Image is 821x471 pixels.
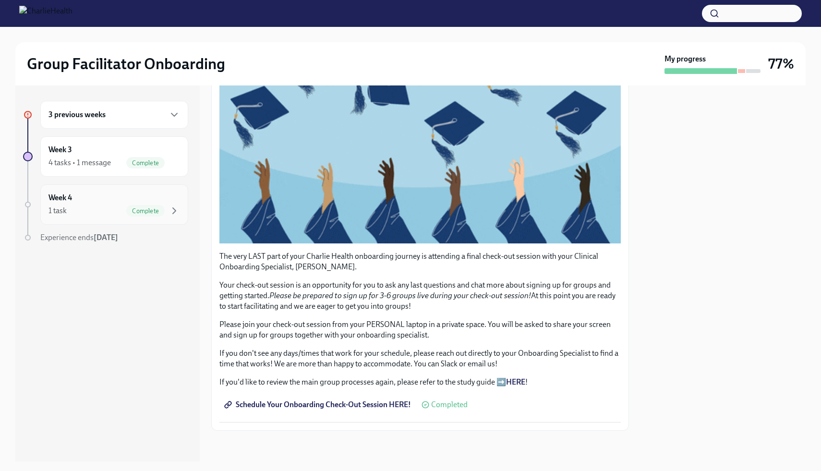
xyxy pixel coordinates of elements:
img: CharlieHealth [19,6,72,21]
span: Experience ends [40,233,118,242]
a: Week 34 tasks • 1 messageComplete [23,136,188,177]
p: Please join your check-out session from your PERSONAL laptop in a private space. You will be aske... [219,319,621,340]
h6: Week 4 [48,193,72,203]
a: HERE [506,377,525,386]
a: Schedule Your Onboarding Check-Out Session HERE! [219,395,418,414]
a: Week 41 taskComplete [23,184,188,225]
h6: Week 3 [48,145,72,155]
div: 4 tasks • 1 message [48,157,111,168]
p: The very LAST part of your Charlie Health onboarding journey is attending a final check-out sessi... [219,251,621,272]
span: Complete [126,207,165,215]
em: Please be prepared to sign up for 3-6 groups live during your check-out session! [269,291,531,300]
h3: 77% [768,55,794,72]
span: Completed [431,401,468,409]
h6: 3 previous weeks [48,109,106,120]
strong: [DATE] [94,233,118,242]
p: If you don't see any days/times that work for your schedule, please reach out directly to your On... [219,348,621,369]
div: 3 previous weeks [40,101,188,129]
span: Schedule Your Onboarding Check-Out Session HERE! [226,400,411,410]
h2: Group Facilitator Onboarding [27,54,225,73]
span: Complete [126,159,165,167]
div: 1 task [48,205,67,216]
button: Zoom image [219,18,621,243]
p: If you'd like to review the main group processes again, please refer to the study guide ➡️ ! [219,377,621,387]
strong: My progress [664,54,706,64]
p: Your check-out session is an opportunity for you to ask any last questions and chat more about si... [219,280,621,312]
